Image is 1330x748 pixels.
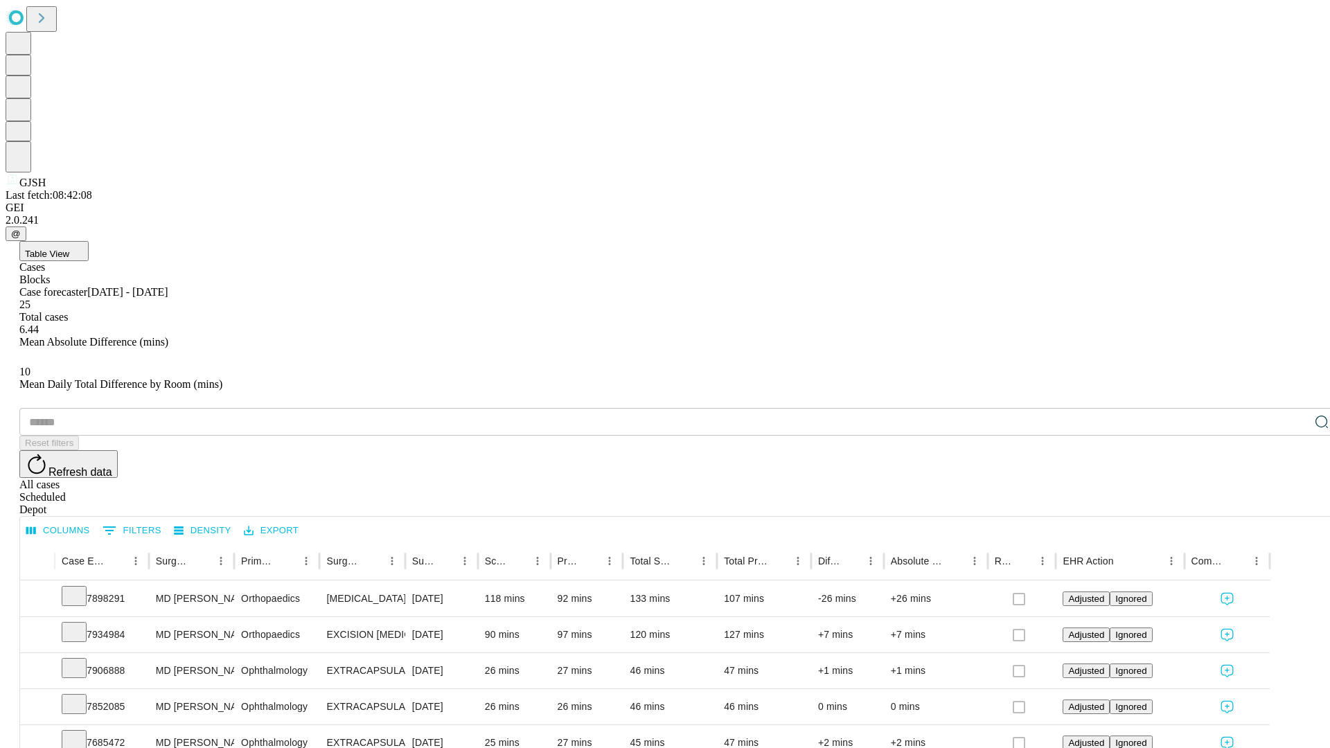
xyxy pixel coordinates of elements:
span: 6.44 [19,323,39,335]
button: Expand [27,623,48,648]
div: +26 mins [891,581,981,616]
div: Predicted In Room Duration [558,555,580,567]
div: 120 mins [630,617,710,652]
button: Adjusted [1063,700,1110,714]
span: Adjusted [1068,738,1104,748]
span: Total cases [19,311,68,323]
span: Table View [25,249,69,259]
div: 90 mins [485,617,544,652]
div: Difference [818,555,840,567]
div: 47 mins [724,653,804,688]
div: 118 mins [485,581,544,616]
button: Menu [126,551,145,571]
button: Sort [769,551,788,571]
span: Mean Daily Total Difference by Room (mins) [19,378,222,390]
button: Ignored [1110,700,1152,714]
div: 46 mins [630,653,710,688]
button: Menu [296,551,316,571]
button: Menu [600,551,619,571]
button: Menu [965,551,984,571]
div: Case Epic Id [62,555,105,567]
button: Expand [27,659,48,684]
div: 7934984 [62,617,142,652]
div: 26 mins [485,689,544,724]
button: Export [240,520,302,542]
span: Ignored [1115,666,1146,676]
div: +1 mins [818,653,877,688]
span: @ [11,229,21,239]
div: MD [PERSON_NAME] [156,689,227,724]
div: EHR Action [1063,555,1113,567]
button: Show filters [99,519,165,542]
div: MD [PERSON_NAME] [PERSON_NAME] [156,617,227,652]
div: Primary Service [241,555,276,567]
div: Orthopaedics [241,581,312,616]
button: Sort [192,551,211,571]
span: Adjusted [1068,594,1104,604]
span: GJSH [19,177,46,188]
span: Adjusted [1068,630,1104,640]
div: 107 mins [724,581,804,616]
div: MD [PERSON_NAME] [156,653,227,688]
span: Refresh data [48,466,112,478]
div: Scheduled In Room Duration [485,555,507,567]
button: Sort [842,551,861,571]
span: Ignored [1115,738,1146,748]
div: +1 mins [891,653,981,688]
div: 26 mins [558,689,617,724]
button: Menu [455,551,475,571]
div: Total Scheduled Duration [630,555,673,567]
button: Ignored [1110,664,1152,678]
div: [MEDICAL_DATA] MEDIAL AND LATERAL MENISCECTOMY [326,581,398,616]
button: Menu [382,551,402,571]
div: Comments [1191,555,1226,567]
button: Menu [1247,551,1266,571]
span: 10 [19,366,30,377]
span: Ignored [1115,630,1146,640]
button: Ignored [1110,591,1152,606]
span: Ignored [1115,702,1146,712]
button: Adjusted [1063,627,1110,642]
div: 133 mins [630,581,710,616]
button: Refresh data [19,450,118,478]
button: Reset filters [19,436,79,450]
button: Sort [675,551,694,571]
button: Sort [436,551,455,571]
div: 0 mins [818,689,877,724]
button: Sort [1115,551,1135,571]
span: Adjusted [1068,666,1104,676]
div: 7906888 [62,653,142,688]
button: Table View [19,241,89,261]
div: 92 mins [558,581,617,616]
div: 26 mins [485,653,544,688]
div: 46 mins [630,689,710,724]
div: Surgeon Name [156,555,190,567]
span: 25 [19,299,30,310]
div: EXCISION [MEDICAL_DATA] WRIST [326,617,398,652]
div: Resolved in EHR [995,555,1013,567]
button: @ [6,226,26,241]
div: +7 mins [891,617,981,652]
button: Adjusted [1063,664,1110,678]
div: 7852085 [62,689,142,724]
button: Expand [27,587,48,612]
span: Reset filters [25,438,73,448]
button: Menu [528,551,547,571]
button: Menu [861,551,880,571]
span: Mean Absolute Difference (mins) [19,336,168,348]
div: [DATE] [412,617,471,652]
div: 97 mins [558,617,617,652]
button: Density [170,520,235,542]
div: Surgery Name [326,555,361,567]
button: Sort [1013,551,1033,571]
button: Sort [277,551,296,571]
div: 0 mins [891,689,981,724]
button: Sort [1227,551,1247,571]
div: [DATE] [412,689,471,724]
span: Ignored [1115,594,1146,604]
button: Menu [694,551,713,571]
div: 27 mins [558,653,617,688]
div: 46 mins [724,689,804,724]
div: EXTRACAPSULAR CATARACT REMOVAL WITH [MEDICAL_DATA] [326,689,398,724]
button: Sort [946,551,965,571]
